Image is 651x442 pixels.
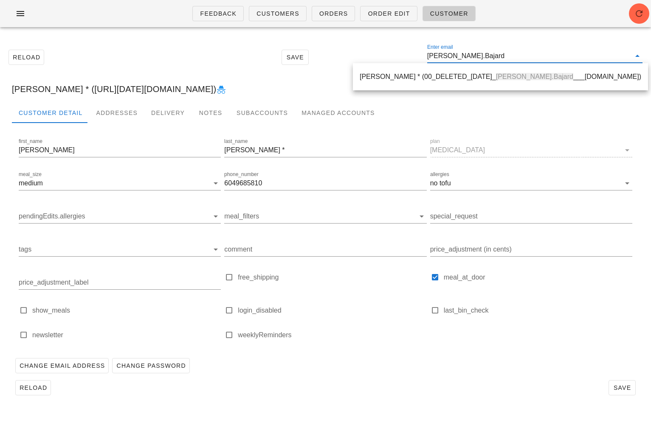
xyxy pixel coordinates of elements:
[19,362,105,369] span: Change Email Address
[116,362,186,369] span: Change Password
[15,380,51,395] button: Reload
[285,54,305,61] span: Save
[612,384,632,391] span: Save
[249,6,307,21] a: Customers
[238,273,426,282] label: free_shipping
[200,10,237,17] span: Feedback
[19,384,47,391] span: Reload
[430,176,632,190] div: allergiesno tofu
[295,103,381,123] div: Managed Accounts
[444,273,632,282] label: meal_at_door
[430,138,440,145] label: plan
[496,73,573,80] span: [PERSON_NAME].Bajard
[427,44,453,50] label: Enter email
[192,103,230,123] div: Notes
[430,10,468,17] span: Customer
[19,171,42,178] label: meal_size
[367,10,410,17] span: Order Edit
[282,50,309,65] button: Save
[112,358,189,373] button: Change Password
[256,10,299,17] span: Customers
[238,331,426,339] label: weeklyReminders
[12,103,89,123] div: Customer Detail
[319,10,348,17] span: Orders
[430,171,449,178] label: allergies
[238,306,426,315] label: login_disabled
[192,6,244,21] a: Feedback
[230,103,295,123] div: Subaccounts
[8,50,44,65] button: Reload
[144,103,192,123] div: Delivery
[12,54,40,61] span: Reload
[19,243,221,256] div: tags
[15,358,109,373] button: Change Email Address
[224,210,426,223] div: meal_filters
[32,306,221,315] label: show_meals
[224,138,248,145] label: last_name
[360,73,641,81] div: [PERSON_NAME] * (00_DELETED_[DATE]_ ___[DOMAIN_NAME])
[19,176,221,190] div: meal_sizemedium
[444,306,632,315] label: last_bin_check
[423,6,476,21] a: Customer
[430,179,451,187] div: no tofu
[5,76,646,103] div: [PERSON_NAME] * ([URL][DATE][DOMAIN_NAME])
[312,6,355,21] a: Orders
[19,138,42,145] label: first_name
[609,380,636,395] button: Save
[430,143,632,157] div: plan[MEDICAL_DATA]
[89,103,144,123] div: Addresses
[224,171,259,178] label: phone_number
[19,210,221,223] div: pendingEdits.allergies
[19,179,43,187] div: medium
[32,331,221,339] label: newsletter
[360,6,417,21] a: Order Edit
